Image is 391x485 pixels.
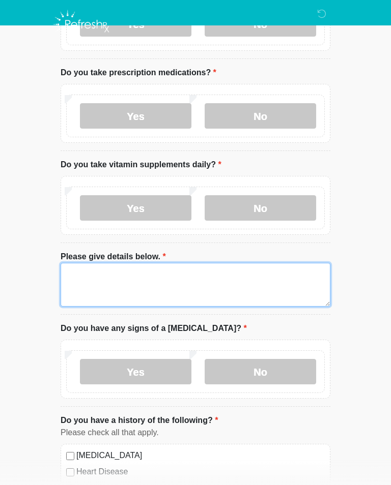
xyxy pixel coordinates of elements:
[61,251,166,263] label: Please give details below.
[61,67,216,79] label: Do you take prescription medications?
[76,449,325,462] label: [MEDICAL_DATA]
[80,359,191,384] label: Yes
[61,159,221,171] label: Do you take vitamin supplements daily?
[50,8,112,41] img: Refresh RX Logo
[205,359,316,384] label: No
[61,414,218,427] label: Do you have a history of the following?
[80,103,191,129] label: Yes
[61,322,247,335] label: Do you have any signs of a [MEDICAL_DATA]?
[66,452,74,460] input: [MEDICAL_DATA]
[76,466,325,478] label: Heart Disease
[205,103,316,129] label: No
[66,468,74,476] input: Heart Disease
[61,427,330,439] div: Please check all that apply.
[205,195,316,221] label: No
[80,195,191,221] label: Yes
